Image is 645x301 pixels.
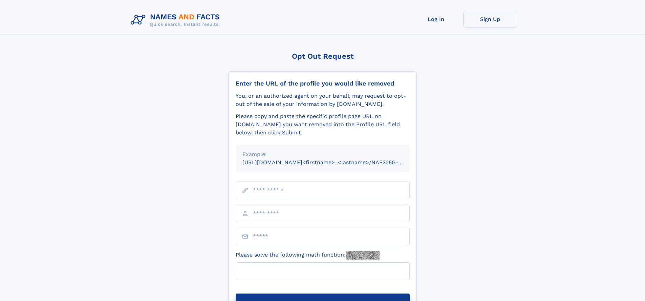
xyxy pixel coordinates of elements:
[236,92,410,108] div: You, or an authorized agent on your behalf, may request to opt-out of the sale of your informatio...
[409,11,463,27] a: Log In
[463,11,517,27] a: Sign Up
[242,159,423,166] small: [URL][DOMAIN_NAME]<firstname>_<lastname>/NAF325G-xxxxxxxx
[236,251,380,260] label: Please solve the following math function:
[128,11,225,29] img: Logo Names and Facts
[229,52,417,60] div: Opt Out Request
[236,112,410,137] div: Please copy and paste the specific profile page URL on [DOMAIN_NAME] you want removed into the Pr...
[242,150,403,158] div: Example:
[236,80,410,87] div: Enter the URL of the profile you would like removed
